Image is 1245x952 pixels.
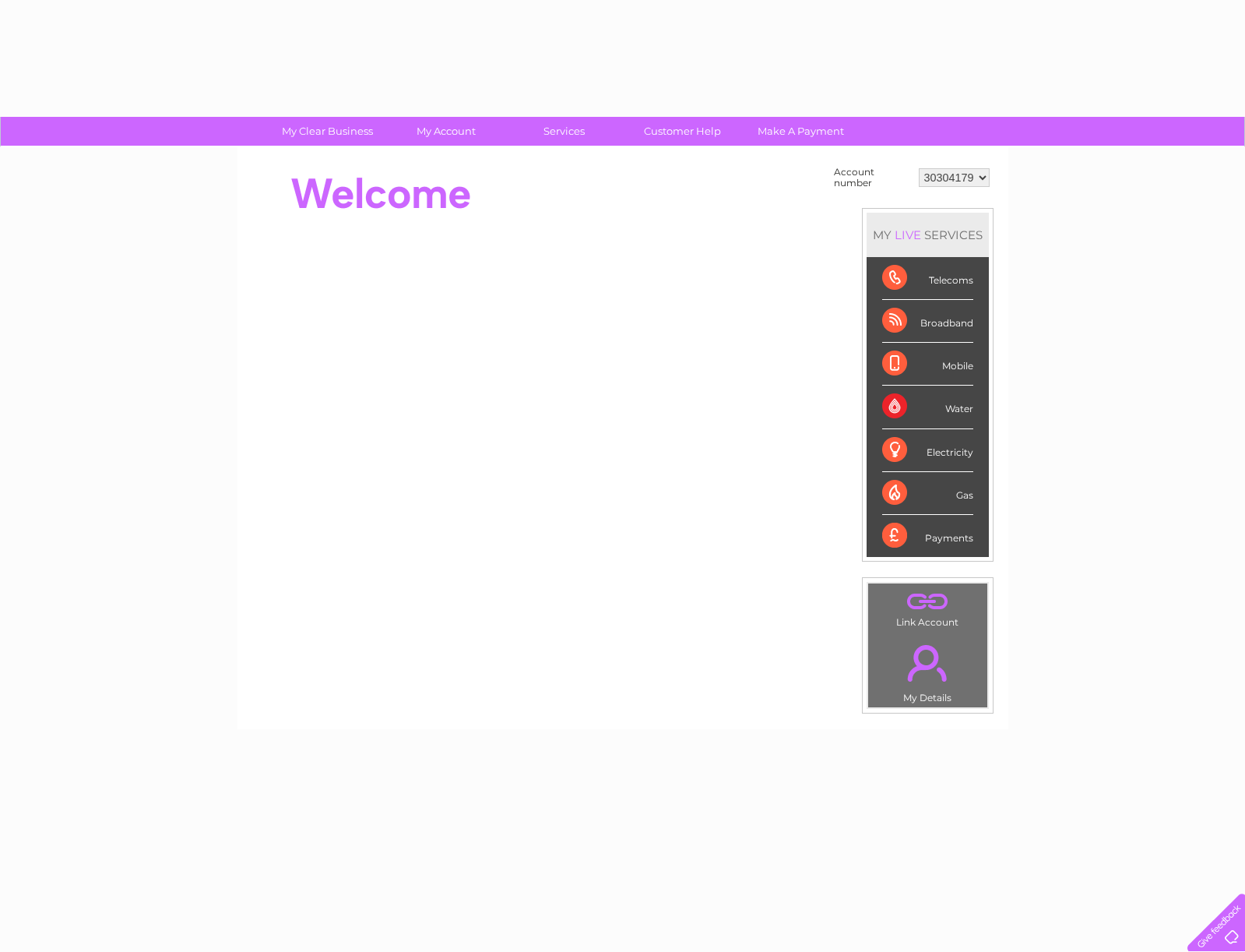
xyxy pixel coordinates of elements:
td: Link Account [867,583,988,632]
div: Water [882,386,973,428]
td: Account number [830,163,915,192]
div: Mobile [882,343,973,386]
a: . [872,636,983,690]
a: My Account [382,117,510,146]
div: Broadband [882,300,973,343]
div: Gas [882,472,973,515]
a: . [872,587,983,615]
a: Services [500,117,628,146]
div: Electricity [882,429,973,472]
div: MY SERVICES [867,213,989,257]
a: Customer Help [618,117,747,146]
div: LIVE [892,227,924,242]
td: My Details [867,632,988,708]
a: Make A Payment [737,117,865,146]
div: Telecoms [882,257,973,300]
div: Payments [882,515,973,557]
a: My Clear Business [263,117,392,146]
